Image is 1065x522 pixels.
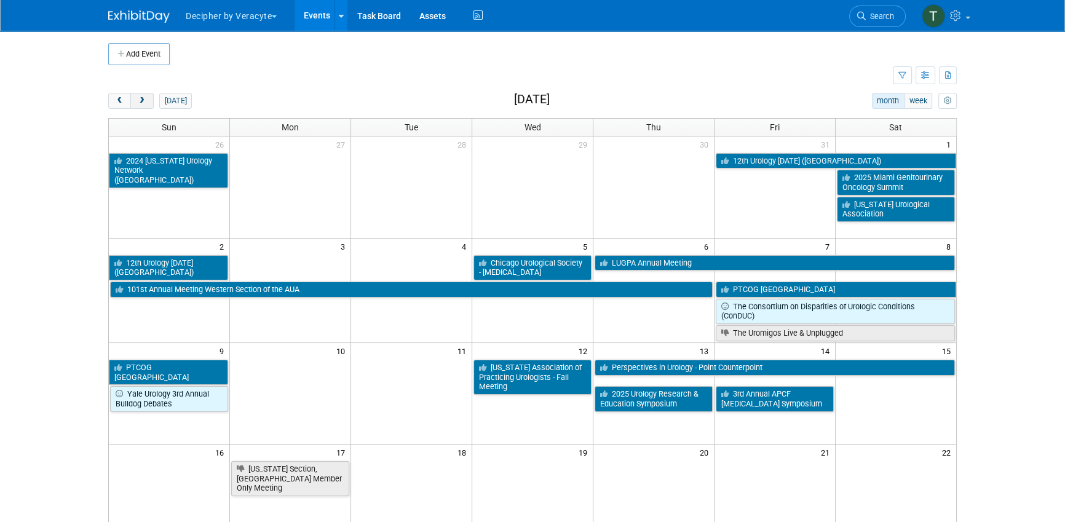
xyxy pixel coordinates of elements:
span: 22 [941,445,956,460]
a: PTCOG [GEOGRAPHIC_DATA] [716,282,956,298]
span: 14 [820,343,835,358]
button: week [904,93,932,109]
span: Thu [646,122,661,132]
a: 12th Urology [DATE] ([GEOGRAPHIC_DATA]) [716,153,956,169]
span: Sun [162,122,176,132]
a: 3rd Annual APCF [MEDICAL_DATA] Symposium [716,386,834,411]
span: 30 [699,136,714,152]
a: 2024 [US_STATE] Urology Network ([GEOGRAPHIC_DATA]) [109,153,228,188]
span: 16 [214,445,229,460]
span: 18 [456,445,472,460]
span: 15 [941,343,956,358]
span: 11 [456,343,472,358]
span: Tue [405,122,418,132]
span: Wed [524,122,540,132]
img: ExhibitDay [108,10,170,23]
span: 2 [218,239,229,254]
i: Personalize Calendar [943,97,951,105]
span: 29 [577,136,593,152]
span: 6 [703,239,714,254]
a: The Uromigos Live & Unplugged [716,325,955,341]
h2: [DATE] [514,93,550,106]
button: [DATE] [159,93,192,109]
a: The Consortium on Disparities of Urologic Conditions (ConDUC) [716,299,955,324]
span: 17 [335,445,350,460]
span: 31 [820,136,835,152]
span: 19 [577,445,593,460]
a: LUGPA Annual Meeting [595,255,955,271]
span: 3 [339,239,350,254]
a: 2025 Urology Research & Education Symposium [595,386,713,411]
button: myCustomButton [938,93,957,109]
span: Sat [889,122,902,132]
span: 4 [461,239,472,254]
a: PTCOG [GEOGRAPHIC_DATA] [109,360,228,385]
a: Perspectives in Urology - Point Counterpoint [595,360,955,376]
span: 21 [820,445,835,460]
button: month [872,93,905,109]
span: Fri [770,122,780,132]
img: Tony Alvarado [922,4,945,28]
span: Mon [282,122,299,132]
span: 28 [456,136,472,152]
span: 27 [335,136,350,152]
span: 9 [218,343,229,358]
button: next [130,93,153,109]
span: 5 [582,239,593,254]
span: 7 [824,239,835,254]
span: 13 [699,343,714,358]
span: 12 [577,343,593,358]
a: [US_STATE] Urological Association [837,197,955,222]
span: 26 [214,136,229,152]
a: Search [849,6,906,27]
a: Chicago Urological Society - [MEDICAL_DATA] [473,255,592,280]
a: Yale Urology 3rd Annual Bulldog Debates [110,386,228,411]
a: 101st Annual Meeting Western Section of the AUA [110,282,713,298]
button: prev [108,93,131,109]
span: 20 [699,445,714,460]
a: 2025 Miami Genitourinary Oncology Summit [837,170,955,195]
button: Add Event [108,43,170,65]
a: 12th Urology [DATE] ([GEOGRAPHIC_DATA]) [109,255,228,280]
a: [US_STATE] Association of Practicing Urologists - Fall Meeting [473,360,592,395]
span: 1 [945,136,956,152]
a: [US_STATE] Section, [GEOGRAPHIC_DATA] Member Only Meeting [231,461,349,496]
span: 10 [335,343,350,358]
span: 8 [945,239,956,254]
span: Search [866,12,894,21]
